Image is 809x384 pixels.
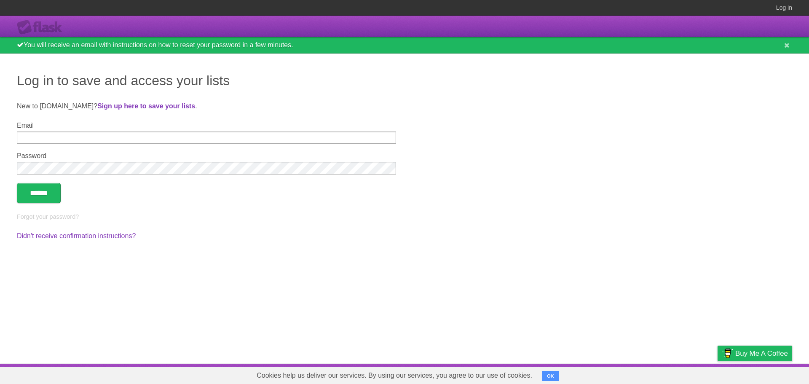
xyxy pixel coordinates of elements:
a: Privacy [707,366,729,382]
label: Password [17,152,396,160]
img: Buy me a coffee [722,346,733,360]
span: Buy me a coffee [735,346,788,361]
a: Sign up here to save your lists [97,102,195,110]
button: OK [542,371,559,381]
a: Terms [678,366,696,382]
p: New to [DOMAIN_NAME]? . [17,101,792,111]
h1: Log in to save and access your lists [17,70,792,91]
a: Didn't receive confirmation instructions? [17,232,136,239]
a: Suggest a feature [739,366,792,382]
div: Flask [17,20,67,35]
span: Cookies help us deliver our services. By using our services, you agree to our use of cookies. [248,367,541,384]
a: Developers [633,366,667,382]
a: Forgot your password? [17,213,79,220]
a: About [605,366,623,382]
a: Buy me a coffee [718,346,792,361]
label: Email [17,122,396,129]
